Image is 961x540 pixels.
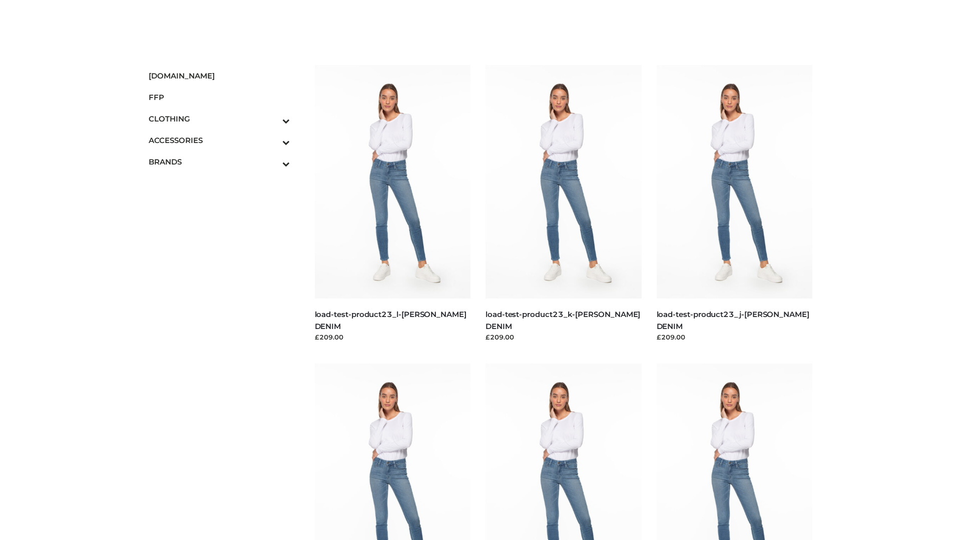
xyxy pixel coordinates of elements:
[149,86,290,108] a: FFP
[149,151,290,172] a: BRANDSToggle Submenu
[486,309,640,330] a: load-test-product23_k-[PERSON_NAME] DENIM
[149,108,290,129] a: CLOTHINGToggle Submenu
[149,134,290,146] span: ACCESSORIES
[149,70,290,81] span: [DOMAIN_NAME]
[255,151,290,172] button: Toggle Submenu
[149,156,290,167] span: BRANDS
[149,113,290,124] span: CLOTHING
[315,332,471,342] div: £209.00
[315,309,466,330] a: load-test-product23_l-[PERSON_NAME] DENIM
[255,108,290,129] button: Toggle Submenu
[657,309,809,330] a: load-test-product23_j-[PERSON_NAME] DENIM
[486,332,642,342] div: £209.00
[149,91,290,103] span: FFP
[657,332,813,342] div: £209.00
[149,129,290,151] a: ACCESSORIESToggle Submenu
[149,65,290,86] a: [DOMAIN_NAME]
[255,129,290,151] button: Toggle Submenu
